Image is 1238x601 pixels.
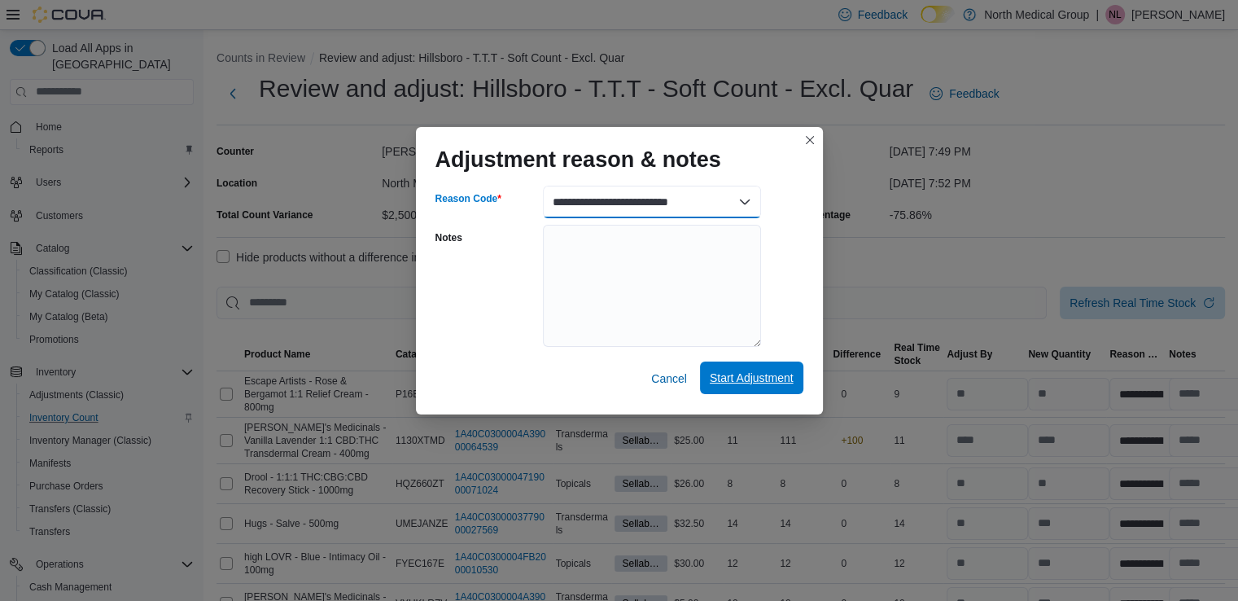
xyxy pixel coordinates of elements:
label: Notes [435,231,462,244]
label: Reason Code [435,192,501,205]
span: Cancel [651,371,687,387]
button: Cancel [645,362,693,395]
span: Start Adjustment [710,370,794,386]
h1: Adjustment reason & notes [435,147,721,173]
button: Closes this modal window [800,130,820,150]
button: Start Adjustment [700,362,803,394]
